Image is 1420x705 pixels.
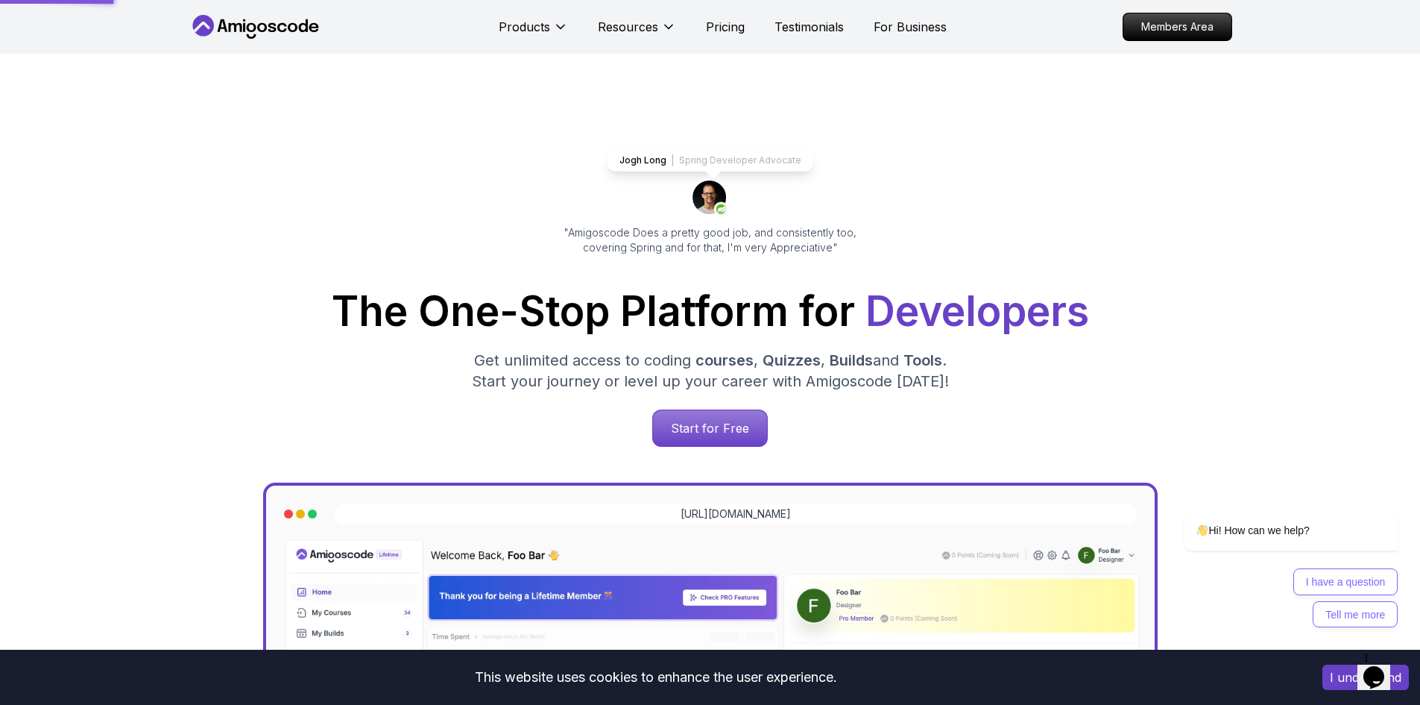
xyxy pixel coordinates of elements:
[598,18,658,36] p: Resources
[1357,645,1405,690] iframe: chat widget
[695,351,754,369] span: courses
[763,351,821,369] span: Quizzes
[830,351,873,369] span: Builds
[11,661,1300,694] div: This website uses cookies to enhance the user experience.
[681,507,791,521] a: [URL][DOMAIN_NAME]
[499,18,550,36] p: Products
[1123,13,1231,40] p: Members Area
[652,410,768,447] a: Start for Free
[874,18,947,36] a: For Business
[1322,665,1409,690] button: Accept cookies
[706,18,745,36] a: Pricing
[774,18,844,36] a: Testimonials
[653,410,767,446] p: Start for Free
[1137,375,1405,638] iframe: chat widget
[903,351,942,369] span: Tools
[1123,13,1232,41] a: Members Area
[598,18,676,48] button: Resources
[201,291,1220,332] h1: The One-Stop Platform for
[460,350,961,392] p: Get unlimited access to coding , , and . Start your journey or level up your career with Amigosco...
[865,286,1089,336] span: Developers
[499,18,568,48] button: Products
